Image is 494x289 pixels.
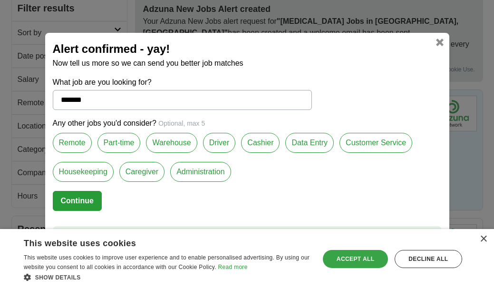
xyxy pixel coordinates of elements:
[53,133,92,153] label: Remote
[146,133,197,153] label: Warehouse
[53,77,312,88] label: What job are you looking for?
[24,272,311,282] div: Show details
[323,250,387,268] div: Accept all
[170,162,231,182] label: Administration
[97,133,141,153] label: Part-time
[339,133,412,153] label: Customer Service
[24,235,287,249] div: This website uses cookies
[53,40,442,58] h2: Alert confirmed - yay!
[480,236,487,243] div: Close
[241,133,280,153] label: Cashier
[203,133,236,153] label: Driver
[119,162,165,182] label: Caregiver
[35,274,81,281] span: Show details
[24,254,310,270] span: This website uses cookies to improve user experience and to enable personalised advertising. By u...
[158,120,205,127] span: Optional, max 5
[285,133,334,153] label: Data Entry
[53,118,442,129] p: Any other jobs you'd consider?
[53,191,102,211] button: Continue
[395,250,462,268] div: Decline all
[218,264,248,270] a: Read more, opens a new window
[53,162,114,182] label: Housekeeping
[53,58,442,69] p: Now tell us more so we can send you better job matches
